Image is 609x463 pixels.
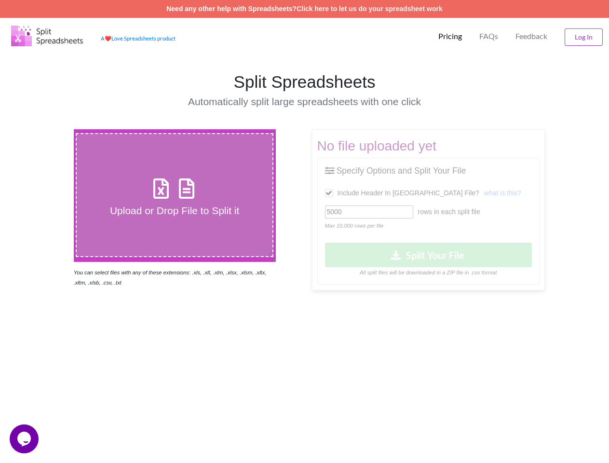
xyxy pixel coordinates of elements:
[156,95,453,108] h4: Automatically split large spreadsheets with one click
[565,28,603,46] button: Log In
[156,72,453,92] h1: Split Spreadsheets
[438,31,462,41] p: Pricing
[11,26,83,46] img: Logo.png
[297,5,443,13] a: Click here to let us do your spreadsheet work
[101,35,176,41] a: AheartLove Spreadsheets product
[74,270,267,286] i: You can select files with any of these extensions: .xls, .xlt, .xlm, .xlsx, .xlsm, .xltx, .xltm, ...
[10,424,41,453] iframe: chat widget
[479,31,498,41] p: FAQs
[515,32,547,40] span: Feedback
[77,204,273,217] h4: Upload or Drop File to Split it
[105,35,111,41] span: heart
